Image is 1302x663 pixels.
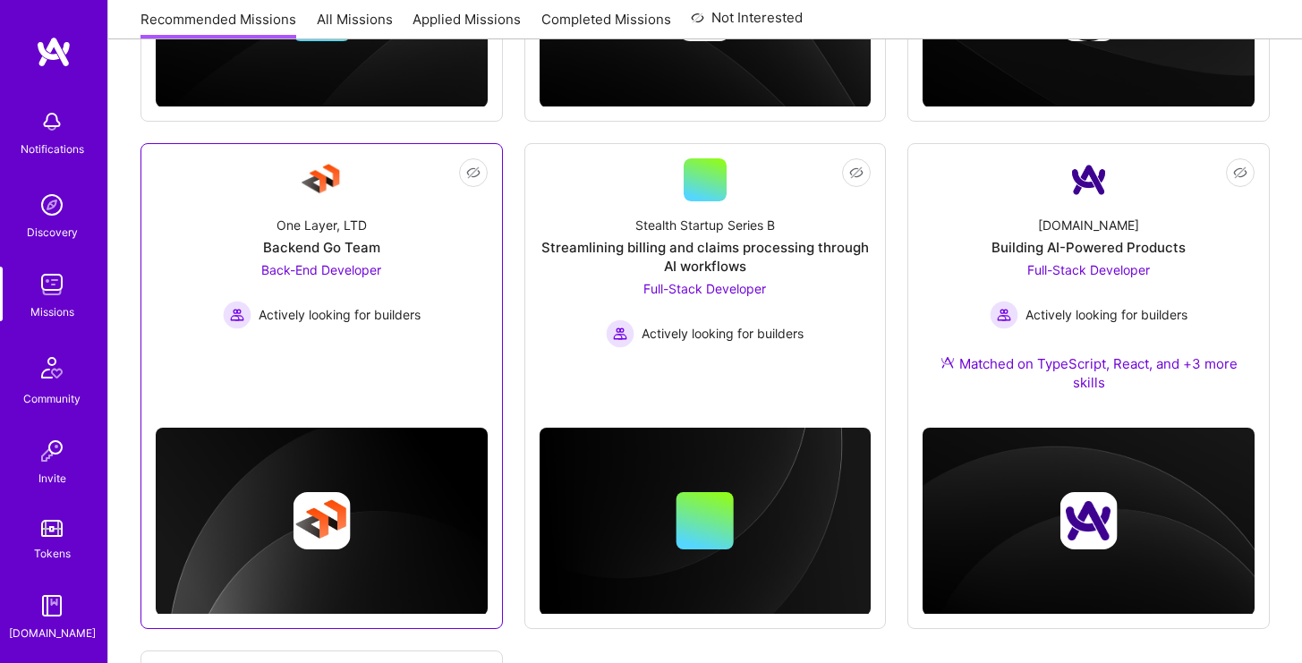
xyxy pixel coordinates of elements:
div: One Layer, LTD [277,216,367,234]
a: All Missions [317,10,393,39]
span: Actively looking for builders [1025,305,1187,324]
img: Actively looking for builders [990,301,1018,329]
div: Discovery [27,223,78,242]
img: Ateam Purple Icon [940,355,955,370]
div: Building AI-Powered Products [991,238,1186,257]
img: discovery [34,187,70,223]
i: icon EyeClosed [466,166,481,180]
img: Company Logo [300,158,343,201]
div: Matched on TypeScript, React, and +3 more skills [923,354,1255,392]
span: Actively looking for builders [642,324,804,343]
a: Company LogoOne Layer, LTDBackend Go TeamBack-End Developer Actively looking for buildersActively... [156,158,488,379]
a: Not Interested [691,7,803,39]
img: teamwork [34,267,70,302]
a: Company Logo[DOMAIN_NAME]Building AI-Powered ProductsFull-Stack Developer Actively looking for bu... [923,158,1255,413]
img: cover [923,428,1255,616]
img: bell [34,104,70,140]
a: Recommended Missions [140,10,296,39]
div: Invite [38,469,66,488]
img: tokens [41,520,63,537]
div: Streamlining billing and claims processing through AI workflows [540,238,872,276]
div: Stealth Startup Series B [635,216,775,234]
i: icon EyeClosed [849,166,864,180]
img: guide book [34,588,70,624]
img: Community [30,346,73,389]
img: cover [156,428,488,616]
img: logo [36,36,72,68]
div: Notifications [21,140,84,158]
div: [DOMAIN_NAME] [9,624,96,642]
span: Full-Stack Developer [643,281,766,296]
img: Company logo [1060,492,1118,549]
div: Community [23,389,81,408]
div: Backend Go Team [263,238,380,257]
img: Company Logo [1068,158,1111,201]
img: cover [540,428,872,616]
i: icon EyeClosed [1233,166,1247,180]
a: Stealth Startup Series BStreamlining billing and claims processing through AI workflowsFull-Stack... [540,158,872,379]
div: [DOMAIN_NAME] [1038,216,1139,234]
div: Missions [30,302,74,321]
a: Completed Missions [541,10,671,39]
span: Back-End Developer [261,262,381,277]
span: Full-Stack Developer [1027,262,1150,277]
img: Company logo [293,492,350,549]
img: Actively looking for builders [223,301,251,329]
img: Invite [34,433,70,469]
a: Applied Missions [413,10,521,39]
img: Actively looking for builders [606,319,634,348]
span: Actively looking for builders [259,305,421,324]
div: Tokens [34,544,71,563]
